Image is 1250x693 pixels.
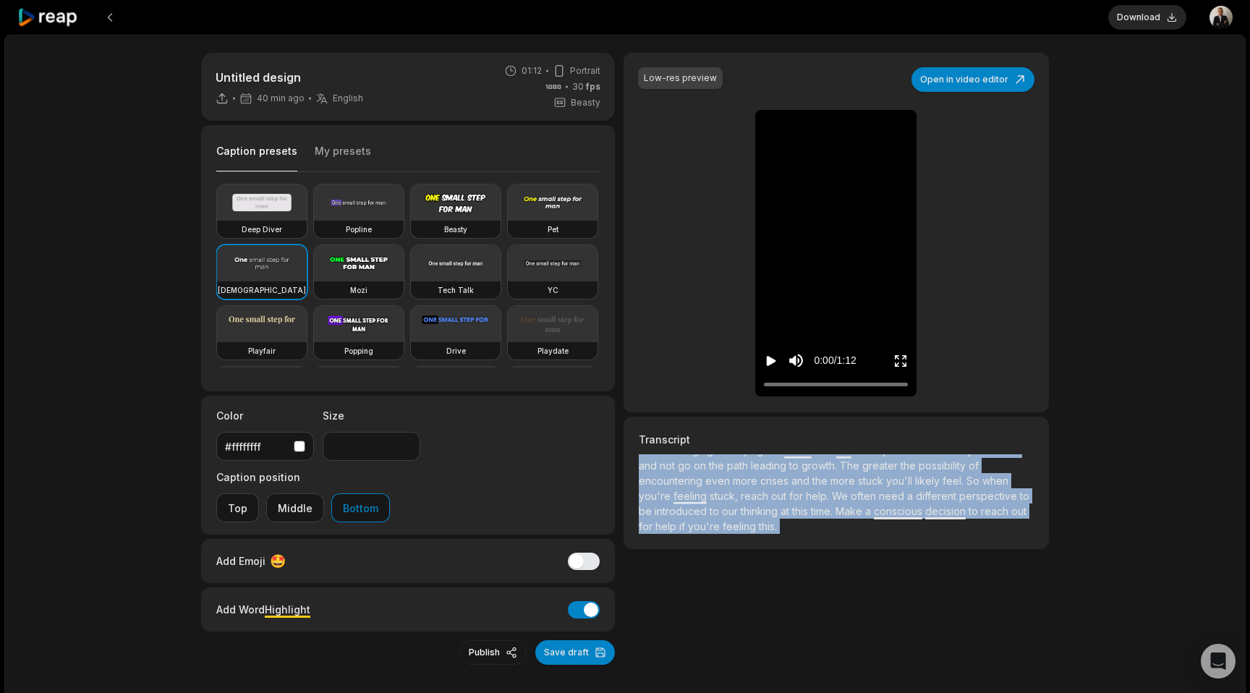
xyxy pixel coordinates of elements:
span: Beasty [571,96,600,109]
span: time. [811,505,836,517]
div: Low-res preview [644,72,717,85]
span: growth. [802,459,840,472]
span: greater [862,459,901,472]
span: reach [981,505,1011,517]
span: help [655,520,679,532]
h3: Playfair [248,345,276,357]
span: if [679,520,688,532]
span: this. [759,520,777,532]
span: the [709,459,727,472]
h3: [DEMOGRAPHIC_DATA] [218,284,306,296]
button: Enter Fullscreen [893,347,908,374]
span: stuck [858,475,886,487]
button: Publish [459,640,527,665]
button: Bottom [331,493,390,522]
span: to [710,505,722,517]
span: out [771,490,789,502]
h3: Drive [446,345,466,357]
label: Color [216,408,314,423]
span: to [789,459,802,472]
span: fps [586,81,600,92]
span: feeling [673,490,710,502]
span: the [901,459,919,472]
span: Add Emoji [216,553,265,569]
span: out [1011,505,1026,517]
span: you're [688,520,723,532]
span: stuck, [710,490,741,502]
span: a [907,490,916,502]
span: and [791,475,812,487]
button: Middle [266,493,324,522]
span: likely [915,475,943,487]
span: leading [751,459,789,472]
span: perspective [959,490,1020,502]
span: decision [925,505,969,517]
span: 🤩 [270,551,286,571]
span: not [660,459,678,472]
button: My presets [315,144,371,171]
button: Caption presets [216,144,297,172]
span: be [639,505,655,517]
span: 01:12 [522,64,542,77]
button: Save draft [535,640,615,665]
span: more [733,475,760,487]
span: and [639,459,660,472]
span: at [781,505,792,517]
h3: Beasty [444,224,467,235]
div: 0:00 / 1:12 [814,353,856,368]
span: this [792,505,811,517]
span: So [966,475,982,487]
p: Untitled design [216,69,363,86]
span: need [879,490,907,502]
span: to [1020,490,1029,502]
span: Highlight [265,603,310,616]
span: different [916,490,959,502]
span: our [722,505,741,517]
h3: Playdate [537,345,569,357]
label: Size [323,408,420,423]
button: Top [216,493,259,522]
span: English [333,93,363,104]
span: thinking [741,505,781,517]
h3: Tech Talk [438,284,474,296]
span: to [969,505,981,517]
span: path [727,459,751,472]
span: on [694,459,709,472]
span: The [840,459,862,472]
span: We [832,490,851,502]
span: introduced [655,505,710,517]
span: Make [836,505,865,517]
span: when [982,475,1008,487]
h3: YC [548,284,558,296]
span: help. [806,490,832,502]
h3: Pet [548,224,558,235]
span: crises [760,475,791,487]
span: even [705,475,733,487]
span: go [678,459,694,472]
div: Add Word [216,600,310,619]
span: for [789,490,806,502]
span: 30 [572,80,600,93]
span: conscious [874,505,925,517]
h3: Mozi [350,284,367,296]
span: often [851,490,879,502]
div: #ffffffff [225,439,288,454]
span: you'll [886,475,915,487]
span: of [969,459,979,472]
div: Open Intercom Messenger [1201,644,1236,679]
button: #ffffffff [216,432,314,461]
h3: Popline [346,224,372,235]
span: encountering [639,475,705,487]
button: Download [1108,5,1186,30]
span: you're [639,490,673,502]
span: a [865,505,874,517]
h3: Popping [344,345,373,357]
h3: Deep Diver [242,224,282,235]
button: Play video [764,347,778,374]
span: feeling [723,520,759,532]
span: more [830,475,858,487]
span: reach [741,490,771,502]
span: the [812,475,830,487]
h3: Transcript [639,432,1034,447]
button: Open in video editor [911,67,1034,92]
